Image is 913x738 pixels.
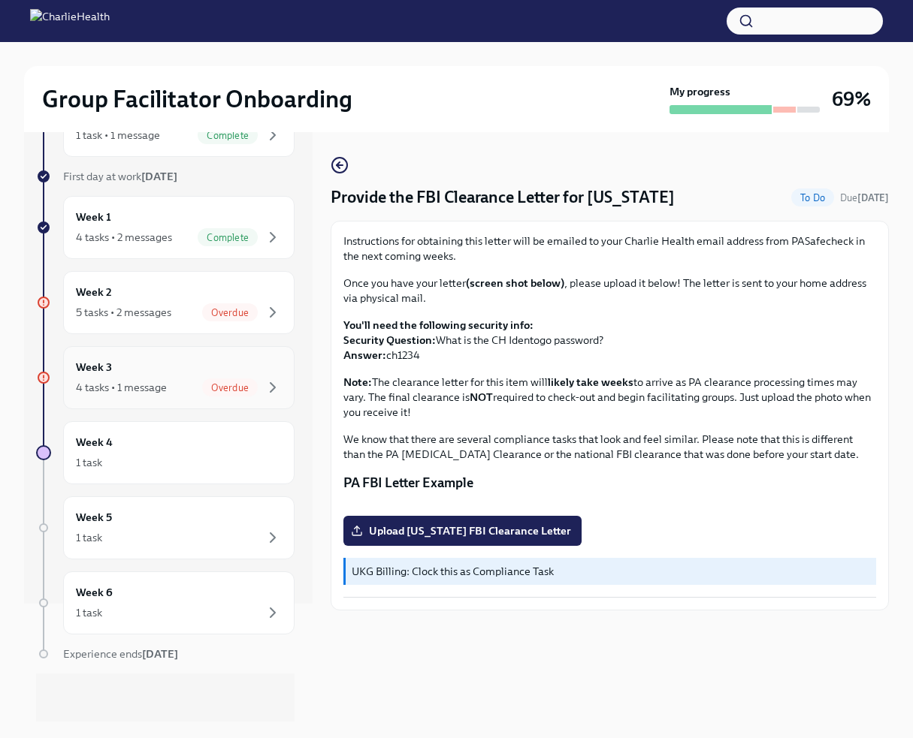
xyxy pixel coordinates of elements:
[343,432,876,462] p: We know that there are several compliance tasks that look and feel similar. Please note that this...
[791,192,834,203] span: To Do
[343,276,876,306] p: Once you have your letter , please upload it below! The letter is sent to your home address via p...
[76,455,102,470] div: 1 task
[198,232,258,243] span: Complete
[343,516,582,546] label: Upload [US_STATE] FBI Clearance Letter
[470,390,493,404] strong: NOT
[840,192,889,203] span: Due
[343,375,372,389] strong: Note:
[76,128,160,143] div: 1 task • 1 message
[840,191,889,205] span: October 14th, 2025 09:00
[36,421,295,484] a: Week 41 task
[548,375,633,389] strong: likely take weeks
[343,375,876,420] p: The clearance letter for this item will to arrive as PA clearance processing times may vary. The ...
[857,192,889,203] strong: [DATE]
[63,647,178,661] span: Experience ends
[76,284,112,300] h6: Week 2
[343,318,876,363] p: What is the CH Identogo password? ch1234
[832,86,871,113] h3: 69%
[36,169,295,184] a: First day at work[DATE]
[76,530,102,545] div: 1 task
[343,333,436,347] strong: Security Question:
[343,474,876,492] p: PA FBI Letter Example
[343,318,534,332] strong: You'll need the following security info:
[76,605,102,620] div: 1 task
[141,170,177,183] strong: [DATE]
[42,84,352,114] h2: Group Facilitator Onboarding
[76,584,113,601] h6: Week 6
[331,186,675,209] h4: Provide the FBI Clearance Letter for [US_STATE]
[354,523,571,538] span: Upload [US_STATE] FBI Clearance Letter
[36,571,295,634] a: Week 61 task
[466,276,564,290] strong: (screen shot below)
[352,564,870,579] p: UKG Billing: Clock this as Compliance Task
[142,647,178,661] strong: [DATE]
[76,434,113,450] h6: Week 4
[343,233,876,264] p: Instructions for obtaining this letter will be emailed to your Charlie Health email address from ...
[36,196,295,259] a: Week 14 tasks • 2 messagesComplete
[30,9,110,33] img: CharlieHealth
[198,130,258,141] span: Complete
[76,209,111,225] h6: Week 1
[202,382,258,393] span: Overdue
[36,271,295,334] a: Week 25 tasks • 2 messagesOverdue
[36,496,295,559] a: Week 51 task
[202,307,258,318] span: Overdue
[670,84,730,99] strong: My progress
[76,230,172,245] div: 4 tasks • 2 messages
[76,380,167,395] div: 4 tasks • 1 message
[63,170,177,183] span: First day at work
[76,305,171,320] div: 5 tasks • 2 messages
[76,509,112,526] h6: Week 5
[36,346,295,409] a: Week 34 tasks • 1 messageOverdue
[343,348,386,362] strong: Answer:
[76,359,112,375] h6: Week 3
